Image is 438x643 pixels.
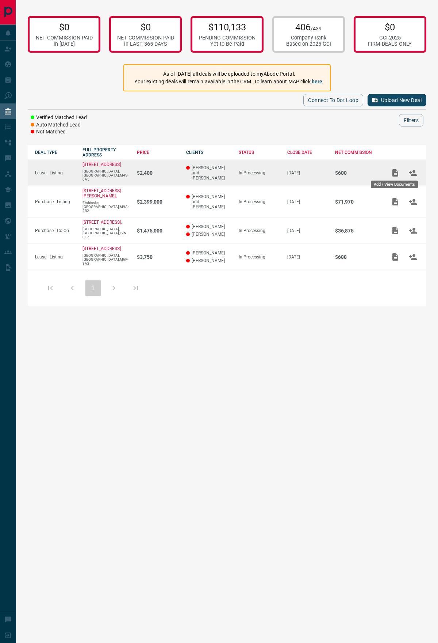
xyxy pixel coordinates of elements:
[186,165,231,181] p: [PERSON_NAME] and [PERSON_NAME]
[239,150,280,155] div: STATUS
[335,150,379,155] div: NET COMMISSION
[82,162,121,167] a: [STREET_ADDRESS]
[35,254,75,260] p: Lease - Listing
[31,121,87,129] li: Auto Matched Lead
[186,250,231,256] p: [PERSON_NAME]
[82,246,121,251] a: [STREET_ADDRESS]
[186,150,231,155] div: CLIENTS
[287,199,328,204] p: [DATE]
[335,228,379,234] p: $36,875
[186,232,231,237] p: [PERSON_NAME]
[404,254,422,259] span: Match Clients
[82,227,130,239] p: [GEOGRAPHIC_DATA],[GEOGRAPHIC_DATA],L9N-0E7
[368,41,412,47] div: FIRM DEALS ONLY
[36,22,93,33] p: $0
[82,201,130,213] p: Etobicoke,[GEOGRAPHIC_DATA],M9A-2R2
[82,147,130,158] div: FULL PROPERTY ADDRESS
[404,199,422,204] span: Match Clients
[387,170,404,175] span: Add / View Documents
[239,254,280,260] div: In Processing
[303,94,363,106] button: Connect to Dot Loop
[36,41,93,47] div: in [DATE]
[31,114,87,121] li: Verified Matched Lead
[387,199,404,204] span: Add / View Documents
[82,253,130,265] p: [GEOGRAPHIC_DATA],[GEOGRAPHIC_DATA],M6P-3A2
[335,199,379,205] p: $71,970
[117,35,174,41] div: NET COMMISSION PAID
[186,194,231,209] p: [PERSON_NAME] and [PERSON_NAME]
[311,26,322,32] span: /439
[199,22,255,33] p: $110,133
[134,70,324,78] p: As of [DATE] all deals will be uploaded to myAbode Portal.
[239,228,280,233] div: In Processing
[31,128,87,136] li: Not Matched
[35,199,75,204] p: Purchase - Listing
[286,22,331,33] p: 406
[137,254,179,260] p: $3,750
[117,41,174,47] div: in LAST 365 DAYS
[287,254,328,260] p: [DATE]
[404,170,422,175] span: Match Clients
[239,170,280,175] div: In Processing
[387,254,404,259] span: Add / View Documents
[137,170,179,176] p: $2,400
[35,228,75,233] p: Purchase - Co-Op
[286,41,331,47] div: Based on 2025 GCI
[404,228,422,233] span: Match Clients
[287,150,328,155] div: CLOSE DATE
[35,170,75,175] p: Lease - Listing
[85,280,101,296] button: 1
[335,254,379,260] p: $688
[186,224,231,229] p: [PERSON_NAME]
[368,94,426,106] button: Upload New Deal
[335,170,379,176] p: $600
[186,258,231,263] p: [PERSON_NAME]
[35,150,75,155] div: DEAL TYPE
[134,78,324,86] p: Your existing deals will remain available in the CRM. To learn about MAP click .
[286,35,331,41] div: Company Rank
[287,170,328,175] p: [DATE]
[117,22,174,33] p: $0
[137,199,179,205] p: $2,399,000
[287,228,328,233] p: [DATE]
[239,199,280,204] div: In Processing
[368,22,412,33] p: $0
[371,181,418,188] div: Add / View Documents
[199,41,255,47] div: Yet to Be Paid
[399,114,423,126] button: Filters
[82,220,122,225] a: [STREET_ADDRESS],
[137,228,179,234] p: $1,475,000
[137,150,179,155] div: PRICE
[36,35,93,41] div: NET COMMISSION PAID
[199,35,255,41] div: PENDING COMMISSION
[387,228,404,233] span: Add / View Documents
[368,35,412,41] div: GCI 2025
[82,169,130,181] p: [GEOGRAPHIC_DATA],[GEOGRAPHIC_DATA],M4V-0A5
[312,79,323,84] a: here
[82,188,121,198] a: [STREET_ADDRESS][PERSON_NAME],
